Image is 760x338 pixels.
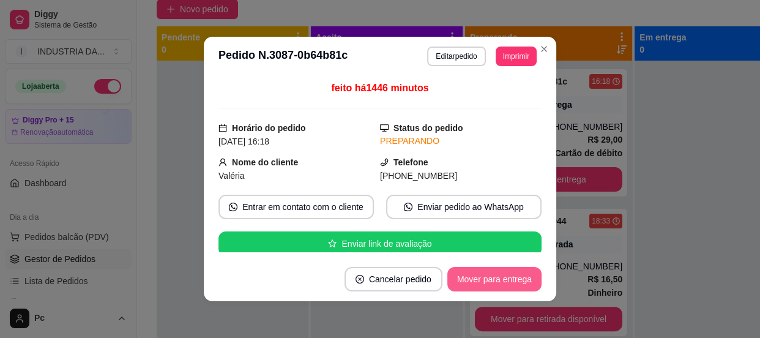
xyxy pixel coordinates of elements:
span: Valéria [218,171,245,181]
span: [DATE] 16:18 [218,137,269,146]
strong: Horário do pedido [232,123,306,133]
strong: Telefone [393,157,428,167]
div: PREPARANDO [380,135,542,148]
span: calendar [218,124,227,132]
button: whats-appEnviar pedido ao WhatsApp [386,195,542,219]
span: desktop [380,124,389,132]
strong: Nome do cliente [232,157,298,167]
button: Imprimir [496,47,537,66]
button: Mover para entrega [447,267,542,291]
button: close-circleCancelar pedido [345,267,442,291]
span: whats-app [229,203,237,211]
span: [PHONE_NUMBER] [380,171,457,181]
span: close-circle [356,275,364,284]
strong: Status do pedido [393,123,463,133]
button: Close [534,39,554,59]
span: whats-app [404,203,412,211]
button: Editarpedido [427,47,485,66]
span: phone [380,158,389,167]
button: starEnviar link de avaliação [218,231,542,256]
span: user [218,158,227,167]
h3: Pedido N. 3087-0b64b81c [218,47,348,66]
button: whats-appEntrar em contato com o cliente [218,195,374,219]
span: feito há 1446 minutos [331,83,428,93]
span: star [328,239,337,248]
